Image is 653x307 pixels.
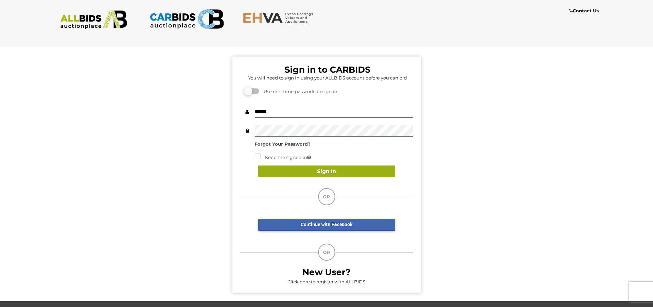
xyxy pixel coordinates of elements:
[258,219,395,231] a: Continue with Facebook
[258,165,395,177] button: Sign In
[260,89,337,94] span: Use one-time passcode to sign in
[285,64,371,75] b: Sign in to CARBIDS
[149,7,224,31] img: CARBIDS.com.au
[302,267,351,277] b: New User?
[569,7,601,15] a: Contact Us
[288,279,365,284] a: Click here to register with ALLBIDS
[318,244,335,261] div: OR
[243,12,317,23] img: EHVA.com.au
[318,188,335,205] div: OR
[569,8,599,13] b: Contact Us
[255,153,311,161] label: Keep me signed in
[255,141,311,147] a: Forgot Your Password?
[57,10,131,29] img: ALLBIDS.com.au
[242,75,413,80] h5: You will need to sign in using your ALLBIDS account before you can bid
